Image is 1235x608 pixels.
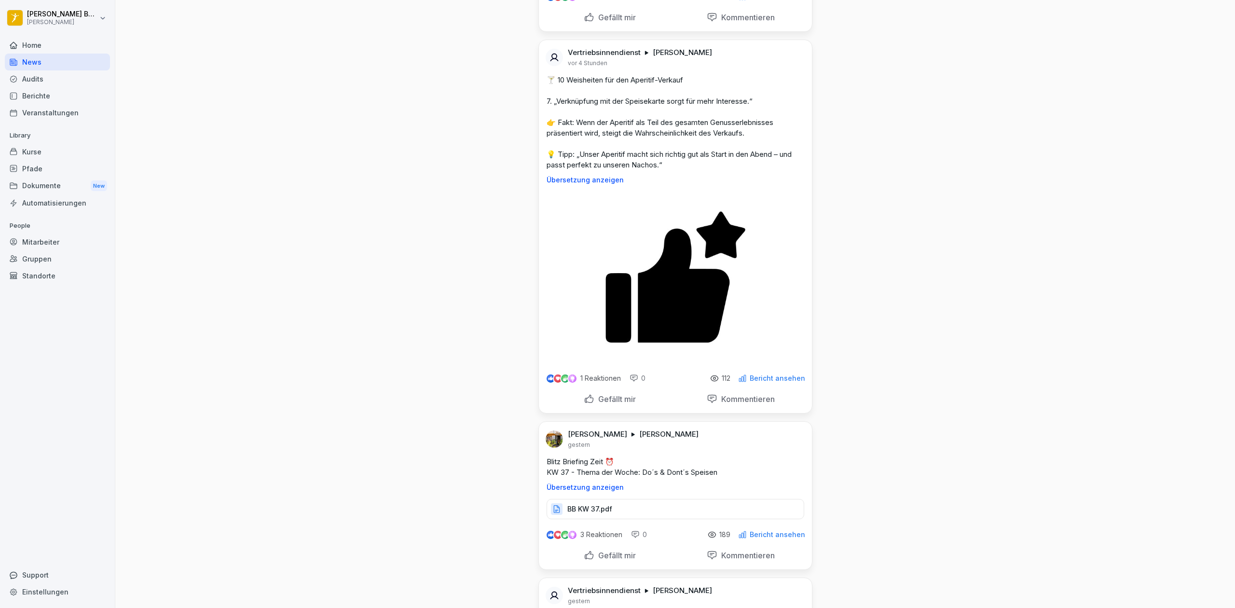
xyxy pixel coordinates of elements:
[5,54,110,70] a: News
[554,531,562,539] img: love
[590,192,761,363] img: j4g9j6ifclgr3eb4gxkjhevq.png
[554,375,562,382] img: love
[567,504,612,514] p: BB KW 37.pdf
[750,531,805,539] p: Bericht ansehen
[717,394,775,404] p: Kommentieren
[5,128,110,143] p: Library
[547,456,804,478] p: Blitz Briefing Zeit ⏰ KW 37 - Thema der Woche: Do´s & Dont´s Speisen
[5,234,110,250] a: Mitarbeiter
[568,441,590,449] p: gestern
[722,374,730,382] p: 112
[5,250,110,267] a: Gruppen
[5,194,110,211] a: Automatisierungen
[5,177,110,195] a: DokumenteNew
[547,507,804,517] a: BB KW 37.pdf
[561,531,569,539] img: celebrate
[547,484,804,491] p: Übersetzung anzeigen
[5,104,110,121] a: Veranstaltungen
[5,37,110,54] a: Home
[5,583,110,600] a: Einstellungen
[5,267,110,284] a: Standorte
[568,597,590,605] p: gestern
[5,567,110,583] div: Support
[547,374,554,382] img: like
[568,48,641,57] p: Vertriebsinnendienst
[594,394,636,404] p: Gefällt mir
[717,13,775,22] p: Kommentieren
[568,59,607,67] p: vor 4 Stunden
[547,75,804,170] p: 🍸 10 Weisheiten für den Aperitif-Verkauf 7. „Verknüpfung mit der Speisekarte sorgt für mehr Inter...
[717,551,775,560] p: Kommentieren
[580,374,621,382] p: 1 Reaktionen
[5,70,110,87] a: Audits
[653,586,712,595] p: [PERSON_NAME]
[546,430,563,448] img: ahtvx1qdgs31qf7oeejj87mb.png
[568,429,627,439] p: [PERSON_NAME]
[561,374,569,383] img: celebrate
[630,373,645,383] div: 0
[568,586,641,595] p: Vertriebsinnendienst
[653,48,712,57] p: [PERSON_NAME]
[27,10,97,18] p: [PERSON_NAME] Bogomolec
[5,218,110,234] p: People
[5,143,110,160] a: Kurse
[594,13,636,22] p: Gefällt mir
[27,19,97,26] p: [PERSON_NAME]
[547,531,554,539] img: like
[568,374,576,383] img: inspiring
[91,180,107,192] div: New
[5,87,110,104] a: Berichte
[5,160,110,177] a: Pfade
[580,531,622,539] p: 3 Reaktionen
[719,531,730,539] p: 189
[594,551,636,560] p: Gefällt mir
[568,530,576,539] img: inspiring
[5,177,110,195] div: Dokumente
[639,429,699,439] p: [PERSON_NAME]
[631,530,647,539] div: 0
[750,374,805,382] p: Bericht ansehen
[547,176,804,184] p: Übersetzung anzeigen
